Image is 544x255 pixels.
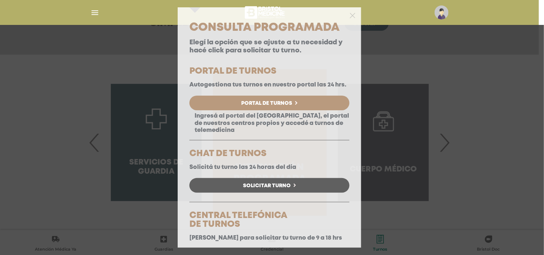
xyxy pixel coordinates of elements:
[189,112,349,134] p: Ingresá al portal del [GEOGRAPHIC_DATA], el portal de nuestros centros propios y accedé a turnos ...
[189,234,349,241] p: [PERSON_NAME] para solicitar tu turno de 9 a 18 hrs
[189,23,340,33] span: Consulta Programada
[189,96,349,110] a: Portal de Turnos
[189,211,349,229] h5: CENTRAL TELEFÓNICA DE TURNOS
[241,101,292,106] span: Portal de Turnos
[189,81,349,88] p: Autogestiona tus turnos en nuestro portal las 24 hrs.
[189,149,349,158] h5: CHAT DE TURNOS
[189,39,349,55] p: Elegí la opción que se ajuste a tu necesidad y hacé click para solicitar tu turno.
[189,164,349,171] p: Solicitá tu turno las 24 horas del día
[243,183,291,188] span: Solicitar Turno
[189,67,349,76] h5: PORTAL DE TURNOS
[189,178,349,193] a: Solicitar Turno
